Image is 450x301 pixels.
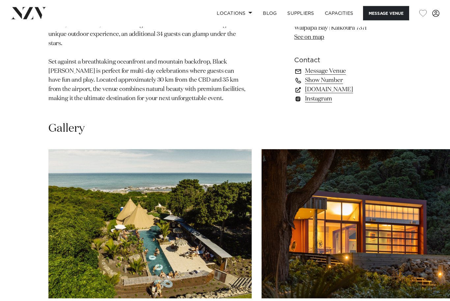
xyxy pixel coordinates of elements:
a: SUPPLIERS [282,6,319,20]
a: Message Venue [294,67,402,76]
a: BLOG [258,6,282,20]
swiper-slide: 1 / 29 [48,150,252,299]
a: Show Number [294,76,402,85]
a: [DOMAIN_NAME] [294,85,402,95]
img: nzv-logo.png [11,7,46,19]
a: Instagram [294,95,402,104]
a: Capacities [320,6,359,20]
a: Locations [211,6,258,20]
h2: Gallery [48,122,85,136]
h6: Contact [294,56,402,66]
a: See on map [294,35,324,41]
button: Message Venue [363,6,409,20]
